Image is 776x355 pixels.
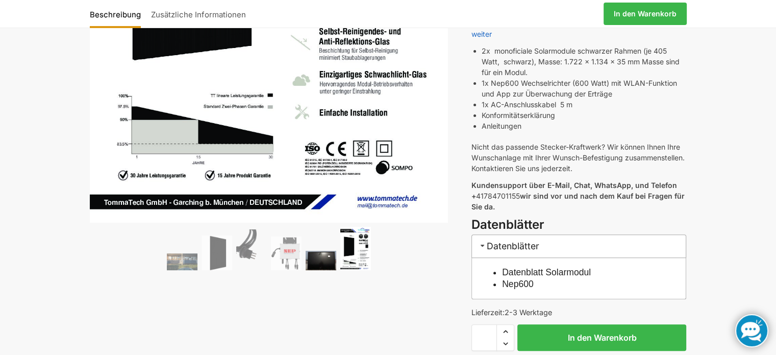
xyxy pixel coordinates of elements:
span: 2-3 Werktage [505,308,552,317]
img: Balkonkraftwerk 600/810 Watt Fullblack – Bild 6 [340,227,371,270]
img: Anschlusskabel-3meter_schweizer-stecker [236,229,267,270]
strong: Kundensupport über E-Mail, Chat, WhatsApp, und Telefon + [471,181,677,200]
a: Zusätzliche Informationen [146,2,251,26]
h3: Datenblätter [471,216,686,234]
p: 41784701155 [471,180,686,212]
strong: wir sind vor und nach dem Kauf bei Fragen für Sie da. [471,192,685,211]
li: 1x AC-Anschlusskabel 5 m [482,99,686,110]
p: Noch Fragen? [471,18,686,39]
a: Nep600 [502,279,534,289]
img: NEP 800 Drosselbar auf 600 Watt [271,236,302,270]
span: Lieferzeit: [471,308,552,317]
img: 2 Balkonkraftwerke [167,253,197,270]
a: Beschreibung [90,2,146,26]
button: In den Warenkorb [517,324,686,351]
input: Produktmenge [471,324,497,351]
a: Datenblatt Solarmodul [502,267,591,277]
li: 2x monoficiale Solarmodule schwarzer Rahmen (je 405 Watt, schwarz), Masse: 1.722 x 1.134 x 35 mm ... [482,45,686,78]
a: Unser Support und unsere FAQ hilft Ihnen gerne weiter [471,19,679,38]
span: Reduce quantity [497,337,514,350]
img: Balkonkraftwerk 600/810 Watt Fullblack – Bild 5 [306,251,336,270]
p: Nicht das passende Stecker-Kraftwerk? Wir können Ihnen Ihre Wunschanlage mit Ihrer Wunsch-Befesti... [471,141,686,174]
img: TommaTech Vorderseite [202,235,232,271]
li: Anleitungen [482,121,686,131]
h3: Datenblätter [471,234,686,257]
span: Increase quantity [497,325,514,338]
a: In den Warenkorb [604,3,687,25]
li: Konformitätserklärung [482,110,686,121]
li: 1x Nep600 Wechselrichter (600 Watt) mit WLAN-Funktion und App zur Überwachung der Erträge [482,78,686,99]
